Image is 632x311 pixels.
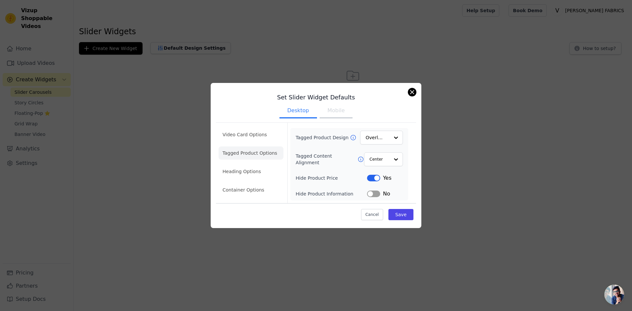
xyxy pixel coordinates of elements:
button: Cancel [361,209,383,220]
button: Save [388,209,413,220]
li: Heading Options [219,165,283,178]
li: Tagged Product Options [219,146,283,160]
button: Close modal [408,88,416,96]
span: No [383,190,390,198]
label: Tagged Content Alignment [296,153,357,166]
button: Desktop [279,104,317,118]
button: Mobile [320,104,353,118]
span: Yes [383,174,391,182]
li: Container Options [219,183,283,196]
label: Tagged Product Design [296,134,350,141]
a: Open chat [604,285,624,304]
li: Video Card Options [219,128,283,141]
label: Hide Product Price [296,175,367,181]
h3: Set Slider Widget Defaults [216,93,416,101]
label: Hide Product Information [296,191,367,197]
